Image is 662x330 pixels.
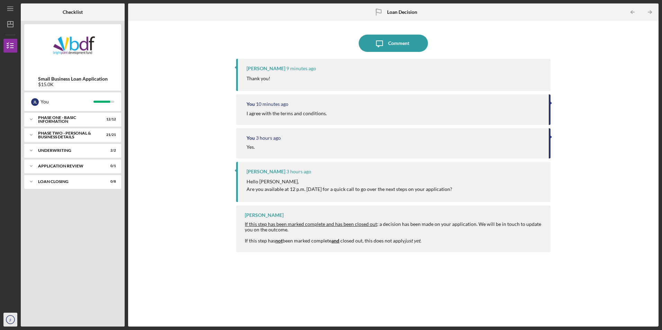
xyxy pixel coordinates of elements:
[247,111,327,116] div: I agree with the terms and conditions.
[275,238,283,244] strong: not
[38,131,99,139] div: PHASE TWO - PERSONAL & BUSINESS DETAILS
[104,148,116,153] div: 2 / 2
[3,313,17,327] button: jl
[256,101,288,107] time: 2025-09-17 16:10
[359,35,428,52] button: Comment
[247,75,270,82] p: Thank you!
[38,180,99,184] div: Loan Closing
[38,82,108,87] div: $15.0K
[24,28,121,69] img: Product logo
[31,98,39,106] div: j l
[104,180,116,184] div: 0 / 8
[63,9,83,15] b: Checklist
[245,221,377,227] span: If this step has been marked complete and has been closed out
[104,117,116,121] div: 12 / 12
[38,76,108,82] b: Small Business Loan Application
[247,66,285,71] div: [PERSON_NAME]
[38,116,99,123] div: Phase One - Basic Information
[388,35,409,52] div: Comment
[247,144,255,150] div: Yes.
[331,238,339,244] strong: and
[104,133,116,137] div: 21 / 21
[247,169,285,174] div: [PERSON_NAME]
[256,135,281,141] time: 2025-09-17 13:25
[245,212,284,218] div: [PERSON_NAME]
[245,238,543,244] div: If this step has been marked complete closed out, this does not apply
[38,148,99,153] div: Underwriting
[247,101,255,107] div: You
[38,164,99,168] div: Application Review
[245,221,543,232] div: : a decision has been made on your application. We will be in touch to update you on the outcome.
[247,135,255,141] div: You
[286,66,316,71] time: 2025-09-17 16:12
[247,178,452,185] p: Hello [PERSON_NAME],
[104,164,116,168] div: 0 / 1
[387,9,417,15] b: Loan Decision
[41,96,93,108] div: You
[247,185,452,193] p: Are you available at 12 p.m. [DATE] for a quick call to go over the next steps on your application?
[405,238,421,244] em: just yet.
[286,169,311,174] time: 2025-09-17 13:24
[9,318,11,322] text: jl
